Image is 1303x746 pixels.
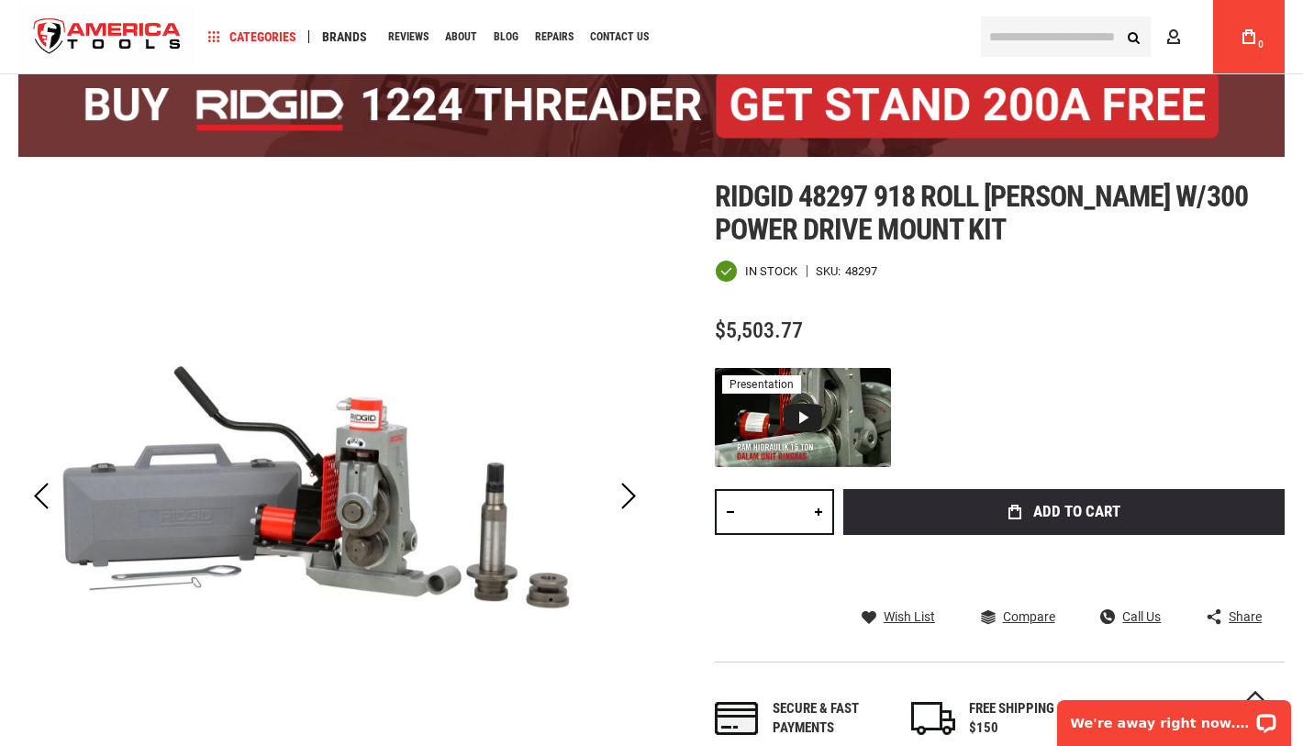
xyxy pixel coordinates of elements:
span: $5,503.77 [715,317,803,343]
div: 48297 [845,265,877,277]
div: Secure & fast payments [773,699,892,739]
button: Add to Cart [843,489,1285,535]
a: Reviews [380,25,437,50]
span: Repairs [535,31,574,42]
a: Compare [981,608,1055,625]
span: Share [1229,610,1262,623]
img: shipping [911,702,955,735]
a: Call Us [1100,608,1161,625]
a: store logo [18,3,196,72]
span: Wish List [884,610,935,623]
span: Categories [208,30,296,43]
a: About [437,25,485,50]
span: In stock [745,265,797,277]
span: About [445,31,477,42]
iframe: Secure express checkout frame [840,540,1288,594]
span: Compare [1003,610,1055,623]
span: Add to Cart [1033,504,1120,519]
span: Ridgid 48297 918 roll [PERSON_NAME] w/300 power drive mount kit [715,179,1248,247]
a: Blog [485,25,527,50]
a: Categories [200,25,305,50]
span: Blog [494,31,518,42]
img: America Tools [18,3,196,72]
button: Search [1116,19,1151,54]
span: Reviews [388,31,429,42]
span: 0 [1258,39,1264,50]
div: Availability [715,260,797,283]
iframe: LiveChat chat widget [1045,688,1303,746]
a: Wish List [862,608,935,625]
div: FREE SHIPPING OVER $150 [969,699,1088,739]
strong: SKU [816,265,845,277]
img: BOGO: Buy the RIDGID® 1224 Threader (26092), get the 92467 200A Stand FREE! [18,54,1285,157]
a: Brands [314,25,375,50]
a: Repairs [527,25,582,50]
span: Contact Us [590,31,649,42]
a: Contact Us [582,25,657,50]
span: Brands [322,30,367,43]
span: Call Us [1122,610,1161,623]
img: payments [715,702,759,735]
